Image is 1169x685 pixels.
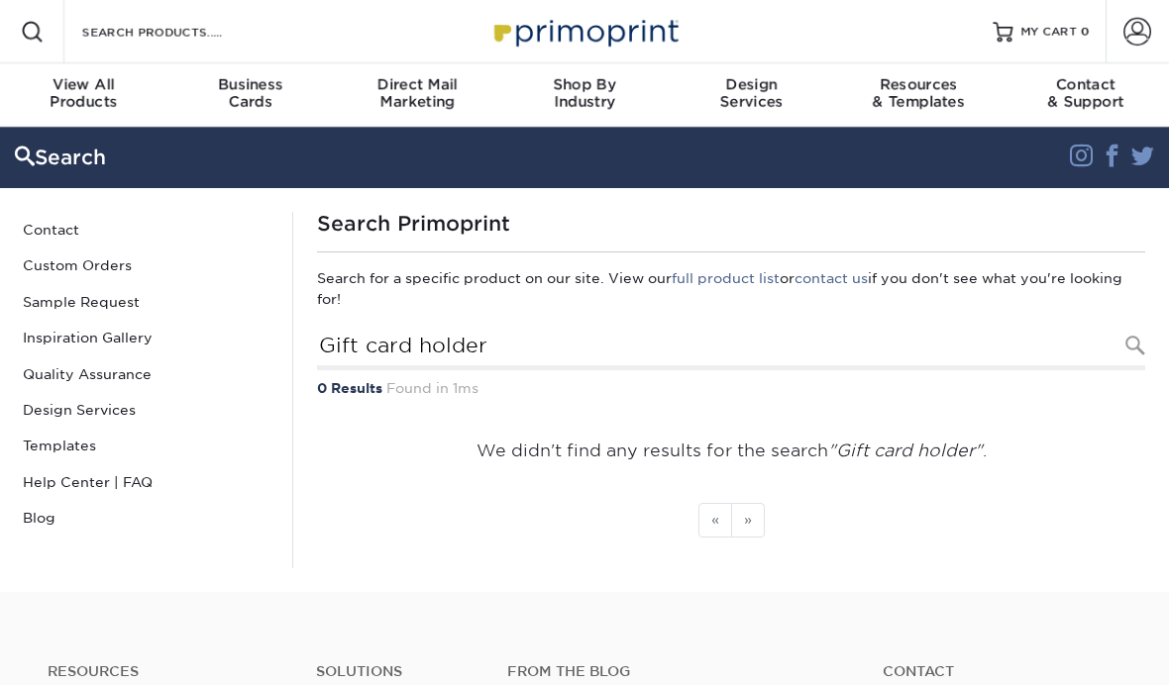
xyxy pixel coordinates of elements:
a: DesignServices [668,63,835,127]
span: Found in 1ms [386,380,478,396]
span: Contact [1002,75,1169,93]
input: Search Products... [317,325,1145,370]
a: Blog [15,500,277,536]
input: SEARCH PRODUCTS..... [80,20,273,44]
div: Services [668,75,835,111]
a: Templates [15,428,277,463]
a: Contact [883,663,1121,680]
h4: Solutions [316,663,478,680]
a: Inspiration Gallery [15,320,277,355]
a: Shop ByIndustry [501,63,669,127]
img: Primoprint [485,10,684,52]
div: Industry [501,75,669,111]
span: Design [668,75,835,93]
span: Business [167,75,335,93]
a: Resources& Templates [835,63,1003,127]
a: full product list [672,270,780,286]
p: We didn't find any results for the search . [317,439,1145,464]
a: contact us [795,270,868,286]
span: MY CART [1020,24,1077,41]
span: Direct Mail [334,75,501,93]
a: Custom Orders [15,247,277,283]
span: Resources [835,75,1003,93]
a: Contact& Support [1002,63,1169,127]
em: "Gift card holder" [828,440,983,460]
div: & Support [1002,75,1169,111]
a: Contact [15,212,277,247]
strong: 0 Results [317,380,382,396]
a: Design Services [15,392,277,428]
h4: Resources [48,663,286,680]
h1: Search Primoprint [317,212,1145,236]
a: Help Center | FAQ [15,464,277,500]
a: Direct MailMarketing [334,63,501,127]
div: Cards [167,75,335,111]
div: Marketing [334,75,501,111]
span: Shop By [501,75,669,93]
div: & Templates [835,75,1003,111]
h4: From the Blog [507,663,829,680]
a: Sample Request [15,284,277,320]
span: 0 [1081,25,1090,39]
p: Search for a specific product on our site. View our or if you don't see what you're looking for! [317,268,1145,309]
a: Quality Assurance [15,356,277,392]
a: BusinessCards [167,63,335,127]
